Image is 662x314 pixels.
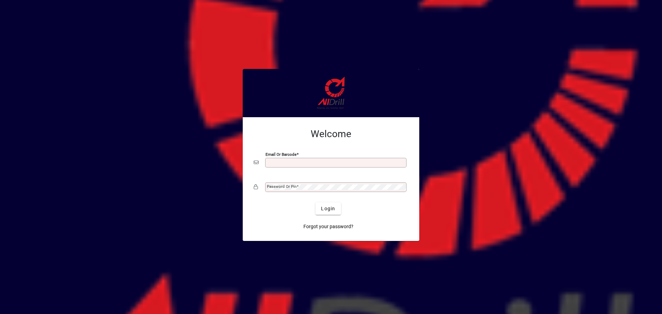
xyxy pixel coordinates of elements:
mat-label: Email or Barcode [265,152,297,157]
mat-label: Password or Pin [267,184,297,189]
button: Login [315,202,341,215]
span: Login [321,205,335,212]
a: Forgot your password? [301,220,356,233]
span: Forgot your password? [303,223,353,230]
h2: Welcome [254,128,408,140]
